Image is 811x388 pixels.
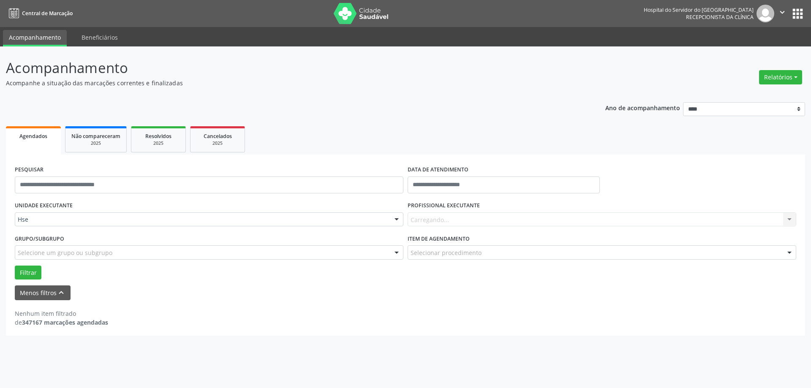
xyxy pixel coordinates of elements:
[57,288,66,297] i: keyboard_arrow_up
[71,133,120,140] span: Não compareceram
[15,163,44,176] label: PESQUISAR
[196,140,239,147] div: 2025
[757,5,774,22] img: img
[18,215,386,224] span: Hse
[6,57,565,79] p: Acompanhamento
[6,6,73,20] a: Central de Marcação
[6,79,565,87] p: Acompanhe a situação das marcações correntes e finalizadas
[759,70,802,84] button: Relatórios
[71,140,120,147] div: 2025
[686,14,754,21] span: Recepcionista da clínica
[408,163,468,176] label: DATA DE ATENDIMENTO
[408,199,480,212] label: PROFISSIONAL EXECUTANTE
[22,10,73,17] span: Central de Marcação
[15,309,108,318] div: Nenhum item filtrado
[19,133,47,140] span: Agendados
[204,133,232,140] span: Cancelados
[411,248,482,257] span: Selecionar procedimento
[790,6,805,21] button: apps
[774,5,790,22] button: 
[145,133,171,140] span: Resolvidos
[22,318,108,326] strong: 347167 marcações agendadas
[137,140,180,147] div: 2025
[15,199,73,212] label: UNIDADE EXECUTANTE
[408,232,470,245] label: Item de agendamento
[76,30,124,45] a: Beneficiários
[15,285,71,300] button: Menos filtroskeyboard_arrow_up
[644,6,754,14] div: Hospital do Servidor do [GEOGRAPHIC_DATA]
[605,102,680,113] p: Ano de acompanhamento
[15,266,41,280] button: Filtrar
[778,8,787,17] i: 
[15,232,64,245] label: Grupo/Subgrupo
[18,248,112,257] span: Selecione um grupo ou subgrupo
[3,30,67,46] a: Acompanhamento
[15,318,108,327] div: de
